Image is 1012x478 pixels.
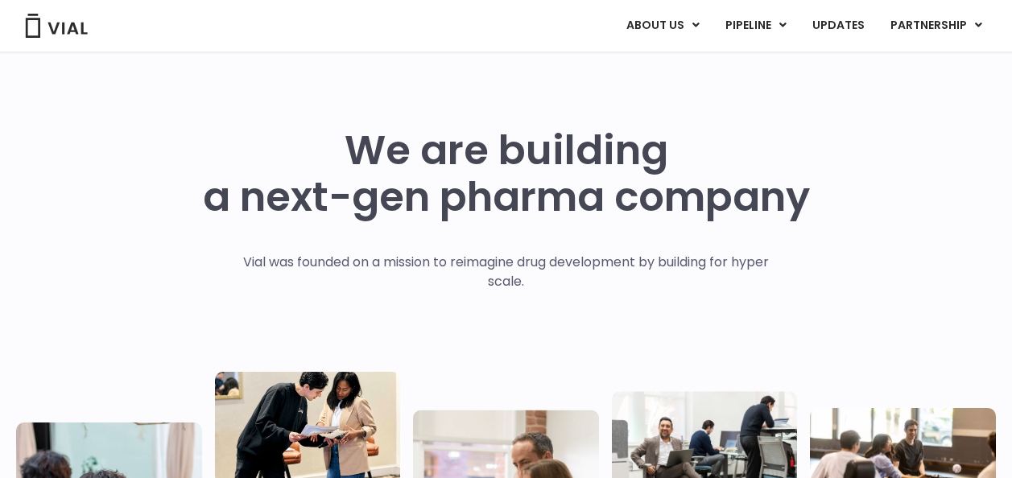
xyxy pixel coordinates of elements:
[878,12,995,39] a: PARTNERSHIPMenu Toggle
[203,127,810,220] h1: We are building a next-gen pharma company
[613,12,712,39] a: ABOUT USMenu Toggle
[713,12,799,39] a: PIPELINEMenu Toggle
[24,14,89,38] img: Vial Logo
[226,253,786,291] p: Vial was founded on a mission to reimagine drug development by building for hyper scale.
[799,12,877,39] a: UPDATES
